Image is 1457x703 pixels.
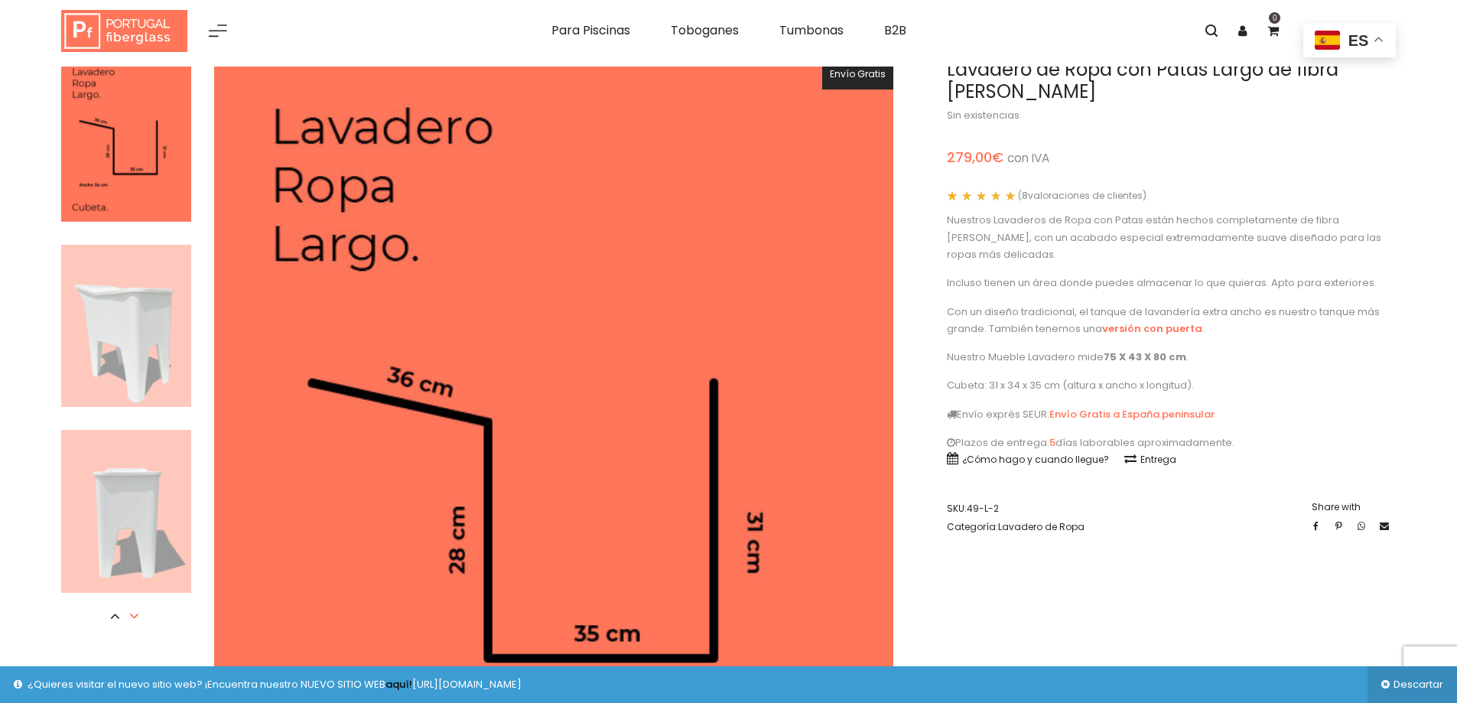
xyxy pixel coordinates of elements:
span: 49-L-2 [967,502,999,515]
span: Tumbonas [779,21,844,39]
img: es [1315,31,1340,50]
a: aquí! [385,677,412,692]
a: Para Piscinas [540,15,642,46]
span: es [1348,32,1369,49]
span: 8 [947,190,961,202]
a: Entrega [1124,453,1176,466]
div: Valorado con 5.00 de 5 [947,190,1016,201]
span: B2B [884,21,906,39]
a: (8valoraciones de clientes) [1018,190,1146,201]
p: Con un diseño tradicional, el tanque de lavandería extra ancho es nuestro tanque más grande. Tamb... [947,304,1396,338]
img: 3-Lavadero-de-Ropa-con-Patas-Largo-de-fibra-de-vidrio-espana-tanque-pil%C3%B3n-con-pila-lavar-rop... [61,245,191,408]
p: Cubeta: 31 x 34 x 35 cm (altura x ancho x longitud). [947,377,1396,394]
a: Plazos de entrega: [947,435,1049,450]
a: Envío exprés SEUR: [947,407,1049,421]
a: ¿Cómo hago y cuando llegue? [947,453,1109,466]
a: días laborables aproximadamente. [1055,435,1234,450]
a: Lavadero de Ropa [998,520,1085,533]
img: Cubeta-Lavadero-de-Ropa-con-Patas-Largo-de-fibra-de-vidrio-espana-tanque-pil%C3%B3n-con-pila-lava... [61,59,191,222]
small: con IVA [1007,150,1049,166]
a: 5 [1049,435,1055,450]
h1: Lavadero de Ropa con Patas Largo de fibra [PERSON_NAME] [947,59,1396,103]
a: Tumbonas [768,15,855,46]
span: 0 [1269,12,1280,24]
a: Toboganes [659,15,750,46]
a: B2B [873,15,918,46]
a: Envío Gratis a España peninsular [1049,407,1215,421]
span: Para Piscinas [551,21,630,39]
img: 4-Lavadero-de-Ropa-con-Patas-Largo-de-fibra-de-vidrio-espana-tanque-pil%C3%B3n-con-pila-lavar-rop... [61,430,191,593]
span: Toboganes [671,21,739,39]
p: Incluso tienen un área donde puedes almacenar lo que quieras. Apto para exteriores. [947,275,1396,291]
a: Descartar [1368,666,1457,703]
span: Envío Gratis [830,67,886,80]
strong: 75 X 43 X 80 cm [1104,350,1186,364]
p: Nuestros Lavaderos de Ropa con Patas están hechos completamente de fibra [PERSON_NAME], con un ac... [947,212,1396,263]
span: Valorado con de 5 en base a valoraciones de clientes [947,190,1016,202]
span: SKU: [947,500,1085,518]
a: 0 [1257,15,1288,46]
p: Sin existencias [947,107,1396,124]
span: € [992,148,1003,167]
p: Nuestro Mueble Lavadero mide . [947,349,1396,366]
a: versión con puerta [1102,321,1202,336]
span: 8 [1022,189,1028,202]
label: Share with [1312,500,1396,516]
bdi: 279,00 [947,148,1003,167]
span: Categoría: [947,518,1085,536]
img: Portugal fiberglass ES [61,10,187,53]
